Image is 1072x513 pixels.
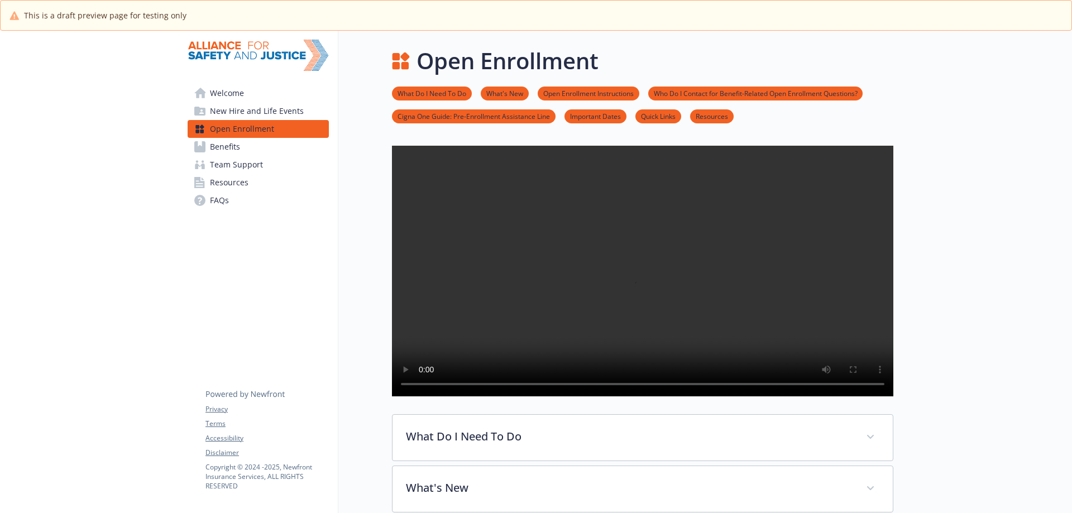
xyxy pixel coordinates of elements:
a: What's New [481,88,529,98]
a: Open Enrollment Instructions [538,88,639,98]
a: FAQs [188,191,329,209]
a: Open Enrollment [188,120,329,138]
a: Privacy [205,404,328,414]
a: Resources [188,174,329,191]
span: Benefits [210,138,240,156]
a: New Hire and Life Events [188,102,329,120]
a: Cigna One Guide: Pre-Enrollment Assistance Line [392,111,556,121]
h1: Open Enrollment [417,44,599,78]
div: What's New [393,466,893,512]
span: New Hire and Life Events [210,102,304,120]
span: Resources [210,174,248,191]
a: Important Dates [564,111,626,121]
span: Open Enrollment [210,120,274,138]
a: Team Support [188,156,329,174]
a: What Do I Need To Do [392,88,472,98]
span: FAQs [210,191,229,209]
a: Welcome [188,84,329,102]
p: Copyright © 2024 - 2025 , Newfront Insurance Services, ALL RIGHTS RESERVED [205,462,328,491]
span: Team Support [210,156,263,174]
a: Who Do I Contact for Benefit-Related Open Enrollment Questions? [648,88,863,98]
a: Accessibility [205,433,328,443]
a: Terms [205,419,328,429]
a: Benefits [188,138,329,156]
a: Disclaimer [205,448,328,458]
a: Quick Links [635,111,681,121]
div: What Do I Need To Do [393,415,893,461]
span: This is a draft preview page for testing only [24,9,186,21]
span: Welcome [210,84,244,102]
p: What Do I Need To Do [406,428,853,445]
p: What's New [406,480,853,496]
a: Resources [690,111,734,121]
